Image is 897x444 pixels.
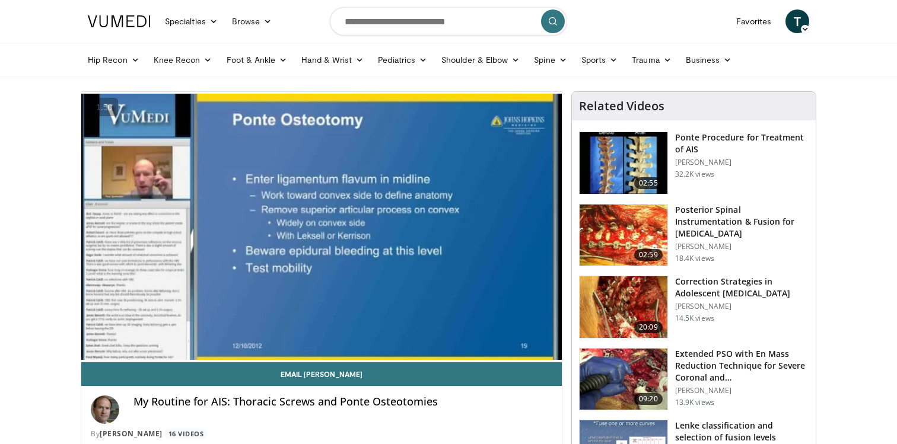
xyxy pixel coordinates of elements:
[164,429,208,439] a: 16 Videos
[675,276,809,299] h3: Correction Strategies in Adolescent [MEDICAL_DATA]
[634,249,663,261] span: 02:59
[574,48,625,72] a: Sports
[579,276,809,338] a: 20:09 Correction Strategies in Adolescent [MEDICAL_DATA] [PERSON_NAME] 14.5K views
[675,170,714,179] p: 32.2K views
[675,348,809,384] h3: Extended PSO with En Mass Reduction Technique for Severe Coronal and…
[580,276,667,338] img: newton_ais_1.png.150x105_q85_crop-smart_upscale.jpg
[579,204,809,267] a: 02:59 Posterior Spinal Instrumentation & Fusion for [MEDICAL_DATA] [PERSON_NAME] 18.4K views
[579,99,664,113] h4: Related Videos
[580,132,667,194] img: Ponte_Procedure_for_Scoliosis_100000344_3.jpg.150x105_q85_crop-smart_upscale.jpg
[81,92,562,362] video-js: Video Player
[527,48,574,72] a: Spine
[579,348,809,411] a: 09:20 Extended PSO with En Mass Reduction Technique for Severe Coronal and… [PERSON_NAME] 13.9K v...
[675,420,809,443] h3: Lenke classification and selection of fusion levels
[675,158,809,167] p: [PERSON_NAME]
[580,349,667,410] img: 306566_0000_1.png.150x105_q85_crop-smart_upscale.jpg
[675,302,809,311] p: [PERSON_NAME]
[675,204,809,239] h3: Posterior Spinal Instrumentation & Fusion for [MEDICAL_DATA]
[100,429,163,439] a: [PERSON_NAME]
[91,395,119,424] img: Avatar
[675,398,714,407] p: 13.9K views
[675,314,714,323] p: 14.5K views
[294,48,371,72] a: Hand & Wrist
[330,7,567,36] input: Search topics, interventions
[675,242,809,251] p: [PERSON_NAME]
[625,48,679,72] a: Trauma
[434,48,527,72] a: Shoulder & Elbow
[133,395,552,408] h4: My Routine for AIS: Thoracic Screws and Ponte Osteotomies
[225,9,279,33] a: Browse
[785,9,809,33] a: T
[634,321,663,333] span: 20:09
[634,177,663,189] span: 02:55
[729,9,778,33] a: Favorites
[220,48,295,72] a: Foot & Ankle
[675,254,714,263] p: 18.4K views
[675,132,809,155] h3: Ponte Procedure for Treatment of AIS
[81,48,147,72] a: Hip Recon
[158,9,225,33] a: Specialties
[634,393,663,405] span: 09:20
[579,132,809,194] a: 02:55 Ponte Procedure for Treatment of AIS [PERSON_NAME] 32.2K views
[147,48,220,72] a: Knee Recon
[679,48,739,72] a: Business
[580,205,667,266] img: 1748410_3.png.150x105_q85_crop-smart_upscale.jpg
[91,429,552,439] div: By
[371,48,434,72] a: Pediatrics
[675,386,809,395] p: [PERSON_NAME]
[81,362,562,386] a: Email [PERSON_NAME]
[88,15,151,27] img: VuMedi Logo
